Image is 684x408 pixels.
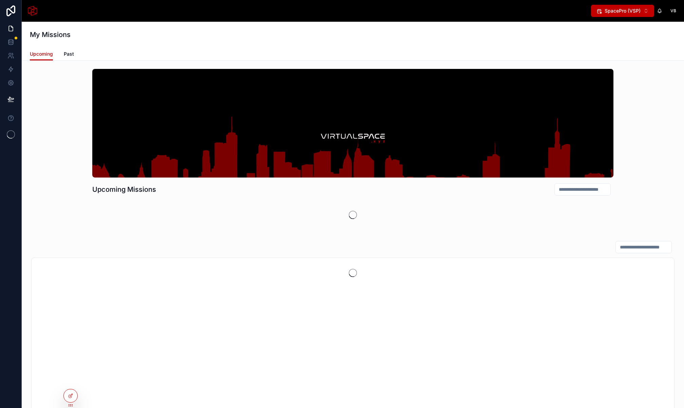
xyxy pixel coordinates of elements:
[670,8,676,14] span: VB
[30,48,53,61] a: Upcoming
[591,5,654,17] button: Select Button
[30,30,71,39] h1: My Missions
[64,48,74,61] a: Past
[64,51,74,57] span: Past
[30,51,53,57] span: Upcoming
[43,10,591,12] div: scrollable content
[27,5,38,16] img: App logo
[605,7,641,14] span: SpacePro (VSP)
[92,185,156,194] h1: Upcoming Missions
